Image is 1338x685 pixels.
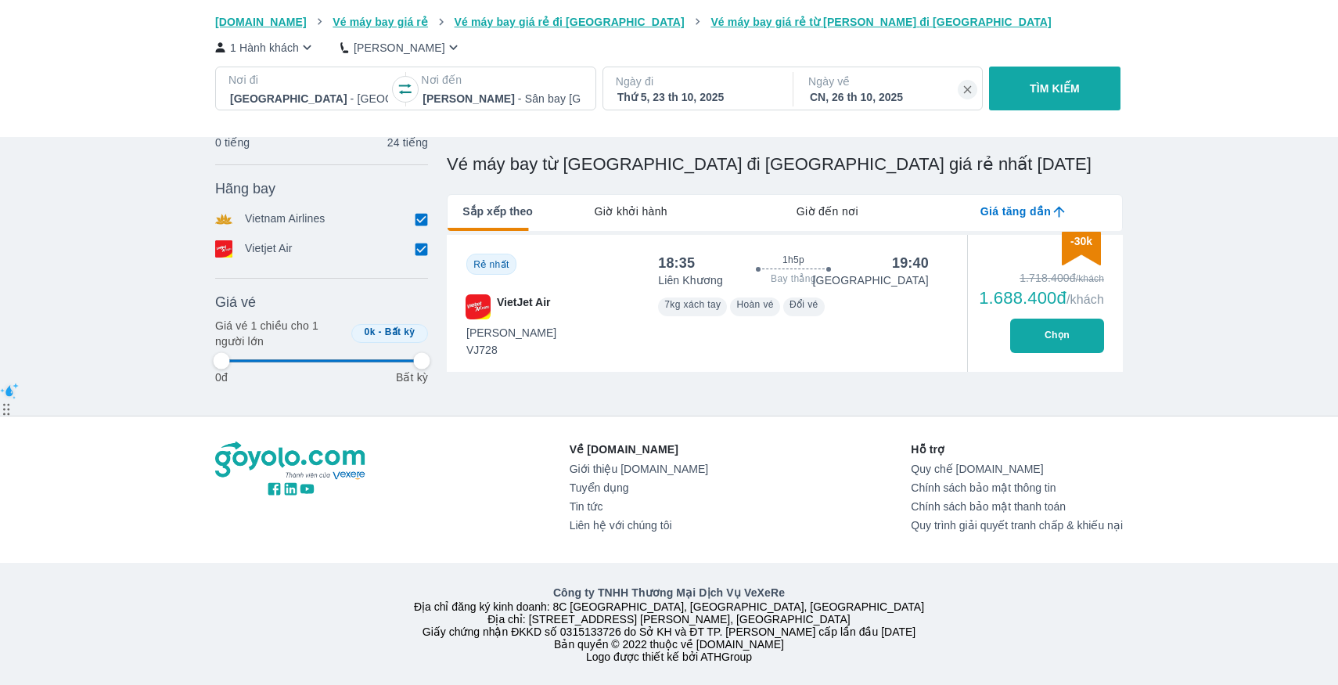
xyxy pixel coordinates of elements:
p: Giá vé 1 chiều cho 1 người lớn [215,318,345,349]
p: Nơi đi [228,72,390,88]
h1: Vé máy bay từ [GEOGRAPHIC_DATA] đi [GEOGRAPHIC_DATA] giá rẻ nhất [DATE] [447,153,1123,175]
p: Ngày đi [616,74,777,89]
p: Về [DOMAIN_NAME] [570,442,708,457]
p: [PERSON_NAME] [354,40,445,56]
p: Bất kỳ [396,370,428,385]
a: Tin tức [570,500,708,513]
p: [GEOGRAPHIC_DATA] [813,272,929,288]
button: Chọn [1010,319,1104,353]
a: Quy chế [DOMAIN_NAME] [911,463,1123,475]
div: Thứ 5, 23 th 10, 2025 [617,89,775,105]
span: Giờ khởi hành [595,204,667,219]
img: logo [215,442,367,481]
span: [PERSON_NAME] [466,325,556,341]
a: Quy trình giải quyết tranh chấp & khiếu nại [911,519,1123,532]
span: Hãng bay [215,179,275,198]
span: Hoàn vé [736,299,774,310]
p: 0đ [215,370,228,385]
img: VJ [466,294,491,319]
a: Liên hệ với chúng tôi [570,519,708,532]
p: Hỗ trợ [911,442,1123,457]
p: 1 Hành khách [230,40,299,56]
span: VietJet Air [497,294,550,319]
div: 1.688.400đ [979,289,1104,308]
p: Vietnam Airlines [245,211,326,228]
p: TÌM KIẾM [1030,81,1080,96]
span: 0k [365,326,376,337]
a: Giới thiệu [DOMAIN_NAME] [570,463,708,475]
a: Tuyển dụng [570,481,708,494]
span: Sắp xếp theo [462,204,533,219]
nav: breadcrumb [215,14,1123,30]
span: Giá tăng dần [980,204,1051,219]
button: [PERSON_NAME] [340,39,462,56]
div: CN, 26 th 10, 2025 [810,89,968,105]
span: [DOMAIN_NAME] [215,16,307,28]
p: 0 tiếng [215,135,250,150]
img: discount [1062,232,1101,265]
a: Chính sách bảo mật thanh toán [911,500,1123,513]
p: Nơi đến [421,72,582,88]
div: 1.718.400đ [979,270,1104,286]
div: 19:40 [892,254,929,272]
span: /khách [1066,293,1104,306]
a: Chính sách bảo mật thông tin [911,481,1123,494]
p: Liên Khương [658,272,723,288]
button: TÌM KIẾM [989,67,1120,110]
span: Giá vé [215,293,256,312]
p: Vietjet Air [245,240,293,258]
span: 7kg xách tay [664,299,721,310]
span: 1h5p [782,254,804,266]
span: Đổi vé [789,299,818,310]
span: VJ728 [466,342,556,358]
div: Địa chỉ đăng ký kinh doanh: 8C [GEOGRAPHIC_DATA], [GEOGRAPHIC_DATA], [GEOGRAPHIC_DATA] Địa chỉ: [... [206,585,1132,663]
span: Vé máy bay giá rẻ đi [GEOGRAPHIC_DATA] [455,16,685,28]
p: Công ty TNHH Thương Mại Dịch Vụ VeXeRe [218,585,1120,600]
span: Vé máy bay giá rẻ từ [PERSON_NAME] đi [GEOGRAPHIC_DATA] [710,16,1052,28]
span: Giờ đến nơi [797,204,858,219]
div: 18:35 [658,254,695,272]
span: Rẻ nhất [473,259,509,270]
span: -30k [1070,235,1092,247]
p: Ngày về [808,74,969,89]
span: Vé máy bay giá rẻ [333,16,428,28]
span: - [379,326,382,337]
p: 24 tiếng [387,135,428,150]
button: 1 Hành khách [215,39,315,56]
div: lab API tabs example [533,195,1122,228]
span: Bất kỳ [385,326,415,337]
